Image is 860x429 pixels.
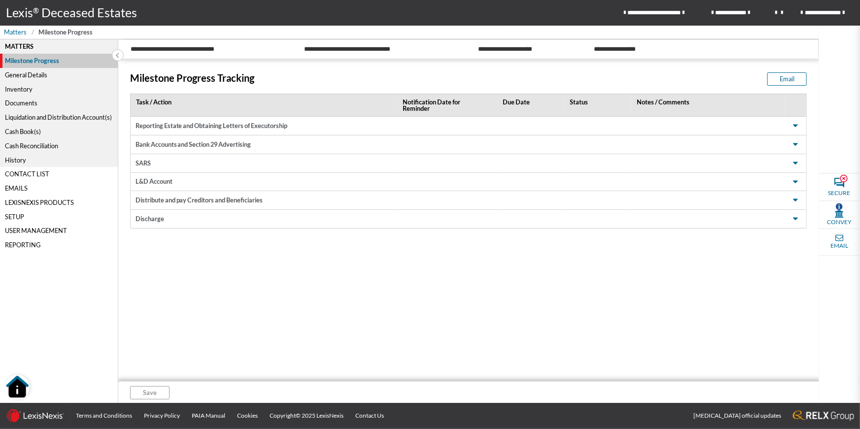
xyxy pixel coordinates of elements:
[828,189,851,198] span: Secure
[131,135,397,154] td: Bank Accounts and Section 29 Advertising
[131,191,397,210] td: Distribute and pay Creditors and Beneficiaries
[403,98,478,113] span: Notification Date for Reminder
[186,403,231,429] a: PAIA Manual
[33,5,41,21] p: ®
[131,173,397,192] td: L&D Account
[6,409,64,423] img: LexisNexis_logo.0024414d.png
[503,98,546,107] span: Due Date
[780,74,794,84] span: Email
[70,403,138,429] a: Terms and Conditions
[827,218,852,227] span: Convey
[131,210,397,229] td: Discharge
[688,403,787,429] a: [MEDICAL_DATA] official updates
[131,154,397,173] td: SARS
[231,403,264,429] a: Cookies
[264,403,349,429] a: Copyright© 2025 LexisNexis
[130,72,807,84] p: Milestone Progress Tracking
[131,117,397,135] td: Reporting Estate and Obtaining Letters of Executorship
[830,242,848,251] span: Email
[4,28,32,37] a: Matters
[136,98,369,107] span: Task / Action
[4,28,27,37] span: Matters
[349,403,390,429] a: Contact Us
[793,411,854,421] img: RELX_logo.65c3eebe.png
[767,72,807,86] button: Email
[5,375,30,399] button: Open Resource Center
[570,98,613,107] span: Status
[637,98,762,107] span: Notes / Comments
[138,403,186,429] a: Privacy Policy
